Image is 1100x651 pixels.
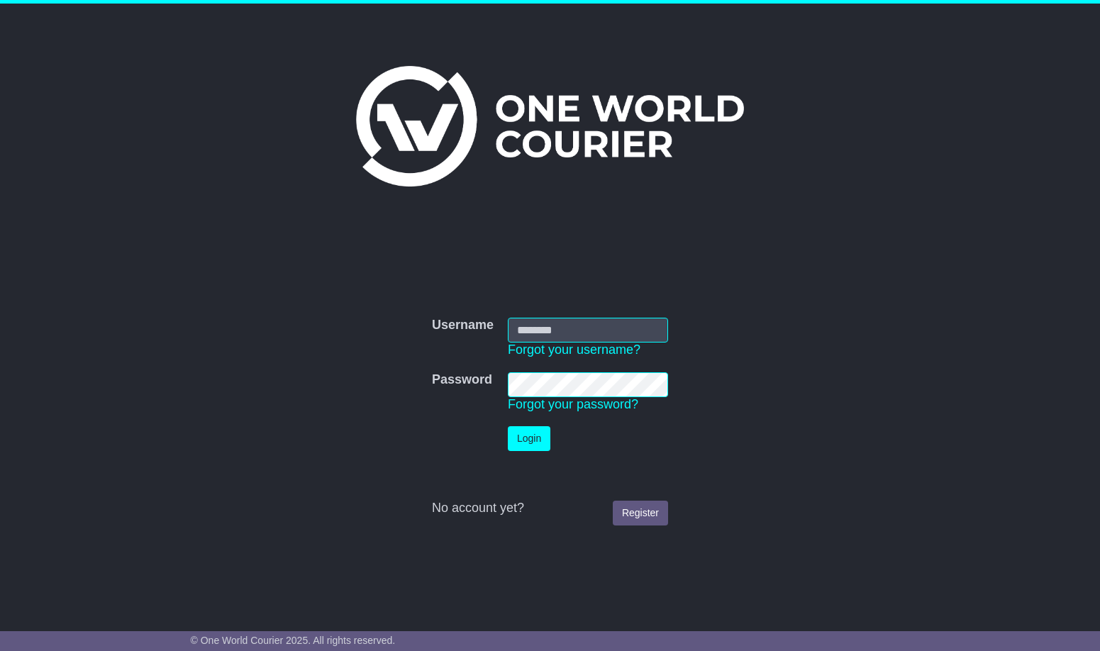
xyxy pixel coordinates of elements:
[356,66,743,187] img: One World
[508,343,640,357] a: Forgot your username?
[508,426,550,451] button: Login
[508,397,638,411] a: Forgot your password?
[613,501,668,525] a: Register
[432,501,668,516] div: No account yet?
[432,318,494,333] label: Username
[432,372,492,388] label: Password
[191,635,396,646] span: © One World Courier 2025. All rights reserved.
